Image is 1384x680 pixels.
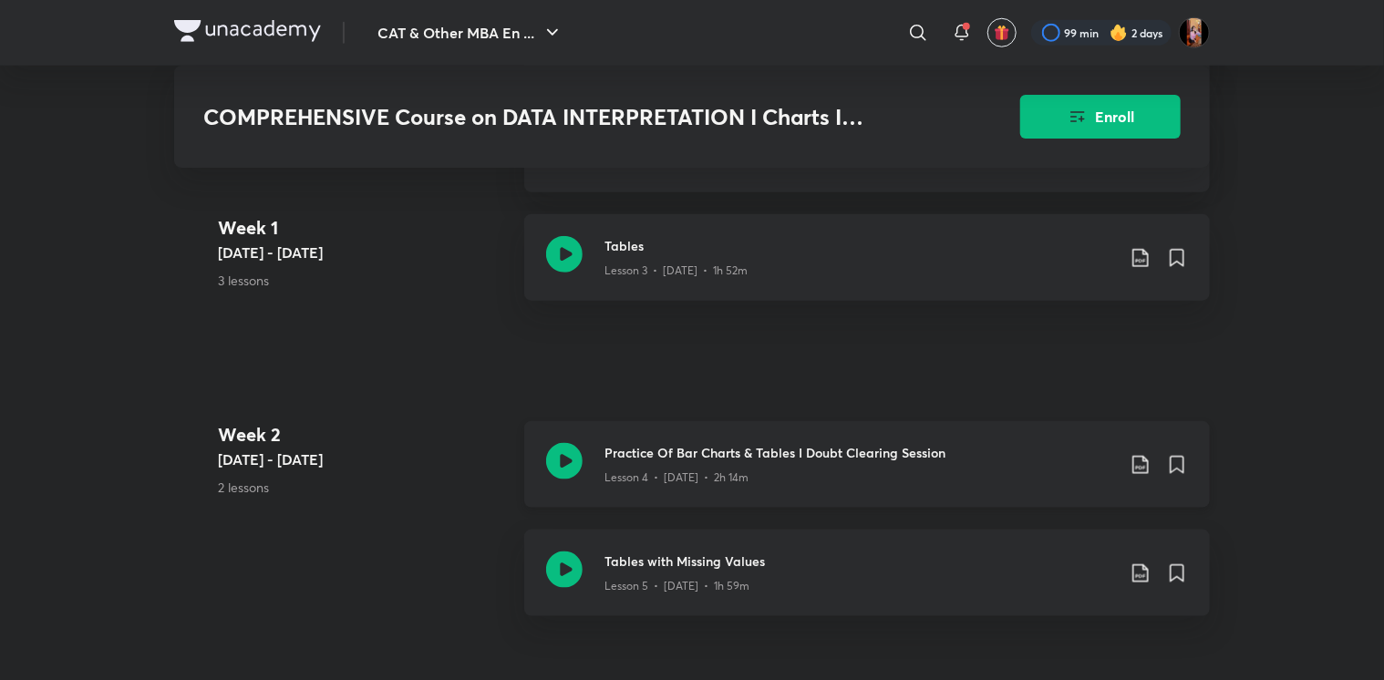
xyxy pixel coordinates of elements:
[1020,95,1181,139] button: Enroll
[174,20,321,42] img: Company Logo
[203,104,917,130] h3: COMPREHENSIVE Course on DATA INTERPRETATION I Charts I Graphs for CAT 2023
[174,20,321,46] a: Company Logo
[524,214,1210,323] a: TablesLesson 3 • [DATE] • 1h 52m
[604,469,749,486] p: Lesson 4 • [DATE] • 2h 14m
[987,18,1017,47] button: avatar
[1179,17,1210,48] img: Aayushi Kumari
[524,421,1210,530] a: Practice Of Bar Charts & Tables I Doubt Clearing SessionLesson 4 • [DATE] • 2h 14m
[994,25,1010,41] img: avatar
[218,421,510,448] h4: Week 2
[604,551,1115,571] h3: Tables with Missing Values
[218,448,510,470] h5: [DATE] - [DATE]
[367,15,574,51] button: CAT & Other MBA En ...
[1110,24,1128,42] img: streak
[604,236,1115,255] h3: Tables
[218,478,510,497] p: 2 lessons
[604,263,748,279] p: Lesson 3 • [DATE] • 1h 52m
[604,578,749,594] p: Lesson 5 • [DATE] • 1h 59m
[218,242,510,263] h5: [DATE] - [DATE]
[604,443,1115,462] h3: Practice Of Bar Charts & Tables I Doubt Clearing Session
[218,214,510,242] h4: Week 1
[218,271,510,290] p: 3 lessons
[524,530,1210,638] a: Tables with Missing ValuesLesson 5 • [DATE] • 1h 59m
